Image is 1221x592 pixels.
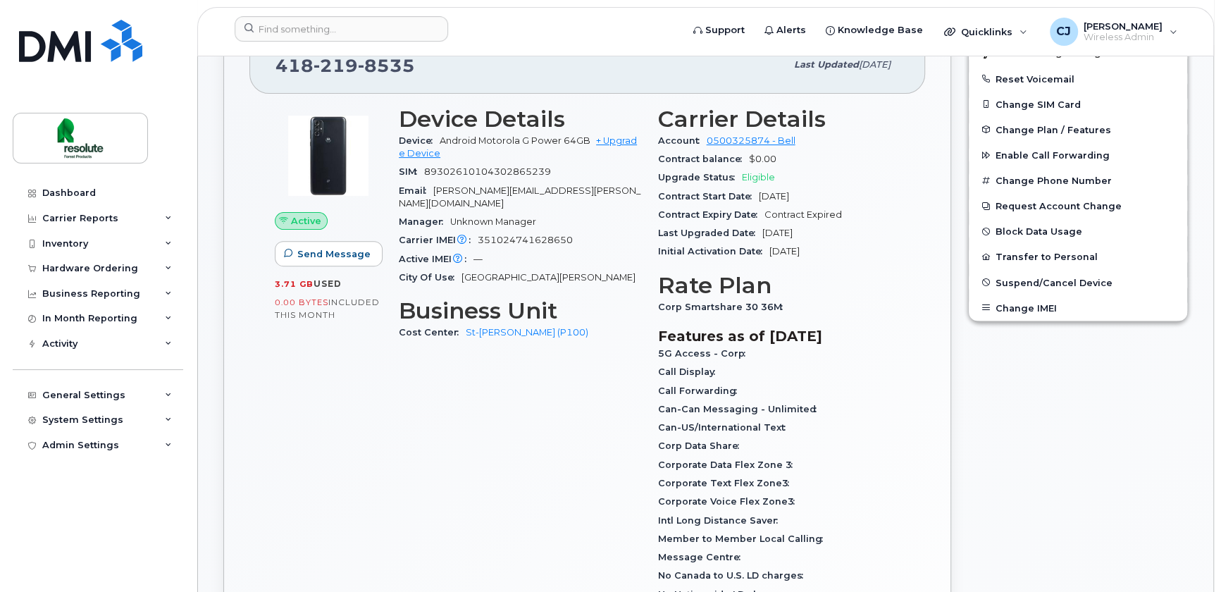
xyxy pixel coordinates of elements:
span: [DATE] [769,246,800,257]
span: Support [705,23,745,37]
span: No Canada to U.S. LD charges [658,570,810,581]
input: Find something... [235,16,448,42]
a: Knowledge Base [816,16,933,44]
a: 0500325874 - Bell [707,135,795,146]
a: St-[PERSON_NAME] (P100) [466,327,588,338]
span: Manager [399,216,450,227]
button: Block Data Usage [969,218,1187,244]
button: Request Account Change [969,193,1187,218]
span: included this month [275,297,380,320]
h3: Features as of [DATE] [658,328,900,345]
span: — [473,254,483,264]
h3: Device Details [399,106,641,132]
span: 418 [275,55,415,76]
h3: Carrier Details [658,106,900,132]
button: Change SIM Card [969,92,1187,117]
div: Clifford Joseph [1040,18,1187,46]
span: Can-US/International Text [658,422,793,433]
span: [GEOGRAPHIC_DATA][PERSON_NAME] [461,272,636,283]
span: Suspend/Cancel Device [996,277,1112,288]
h3: Business Unit [399,298,641,323]
span: Enable Call Forwarding [996,150,1110,161]
span: Active [291,214,321,228]
span: Intl Long Distance Saver [658,515,785,526]
span: Account [658,135,707,146]
span: Cost Center [399,327,466,338]
span: Contract Expiry Date [658,209,764,220]
span: Unknown Manager [450,216,536,227]
img: image20231002-3703462-1rwy8cr.jpeg [286,113,371,198]
span: Wireless Admin [1084,32,1163,43]
h3: Rate Plan [658,273,900,298]
span: Carrier IMEI [399,235,478,245]
span: Initial Activation Date [658,246,769,257]
span: [DATE] [859,59,891,70]
span: Corp Smartshare 30 36M [658,302,790,312]
span: CJ [1056,23,1071,40]
a: Alerts [755,16,816,44]
span: Can-Can Messaging - Unlimited [658,404,824,414]
a: Support [683,16,755,44]
span: Call Forwarding [658,386,744,396]
span: City Of Use [399,272,461,283]
span: Contract balance [658,154,749,164]
button: Suspend/Cancel Device [969,270,1187,295]
span: Device [399,135,440,146]
span: Eligible [742,172,775,183]
span: Corporate Data Flex Zone 3 [658,460,800,470]
span: Send Message [297,247,371,261]
span: Corporate Text Flex Zone3 [658,478,796,488]
button: Change IMEI [969,295,1187,321]
span: Active IMEI [399,254,473,264]
span: Change Plan / Features [996,124,1111,135]
span: $0.00 [749,154,776,164]
span: 219 [314,55,358,76]
span: Call Display [658,366,722,377]
span: Android Motorola G Power 64GB [440,135,590,146]
span: Add Roaming Package [980,47,1108,61]
span: Alerts [776,23,806,37]
span: Upgrade Status [658,172,742,183]
span: Message Centre [658,552,748,562]
span: Contract Expired [764,209,842,220]
span: 351024741628650 [478,235,573,245]
span: [DATE] [762,228,793,238]
button: Send Message [275,241,383,266]
span: Member to Member Local Calling [658,534,830,544]
span: [DATE] [759,191,789,202]
div: Quicklinks [934,18,1037,46]
span: Corp Data Share [658,440,746,451]
span: 8535 [358,55,415,76]
span: [PERSON_NAME][EMAIL_ADDRESS][PERSON_NAME][DOMAIN_NAME] [399,185,640,209]
button: Enable Call Forwarding [969,142,1187,168]
span: 3.71 GB [275,279,314,289]
span: Last Upgraded Date [658,228,762,238]
span: Contract Start Date [658,191,759,202]
button: Change Plan / Features [969,117,1187,142]
span: SIM [399,166,424,177]
span: used [314,278,342,289]
span: [PERSON_NAME] [1084,20,1163,32]
span: Quicklinks [961,26,1012,37]
span: 5G Access - Corp [658,348,752,359]
span: 0.00 Bytes [275,297,328,307]
button: Reset Voicemail [969,66,1187,92]
span: Email [399,185,433,196]
span: Knowledge Base [838,23,923,37]
button: Transfer to Personal [969,244,1187,269]
span: Last updated [794,59,859,70]
span: Corporate Voice Flex Zone3 [658,496,802,507]
button: Change Phone Number [969,168,1187,193]
span: 89302610104302865239 [424,166,551,177]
